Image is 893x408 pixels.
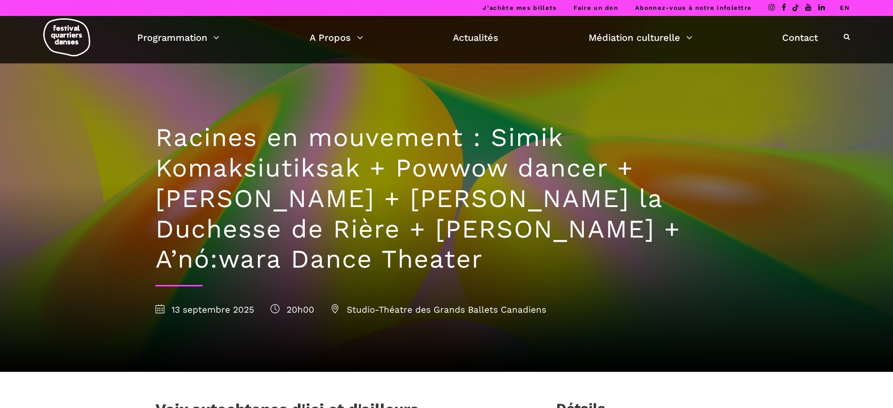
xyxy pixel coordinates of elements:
a: Programmation [137,30,219,46]
a: J’achète mes billets [482,4,557,11]
a: A Propos [310,30,363,46]
a: Abonnez-vous à notre infolettre [635,4,752,11]
a: Actualités [453,30,498,46]
a: Contact [782,30,818,46]
a: Faire un don [574,4,618,11]
span: 13 septembre 2025 [155,304,254,315]
span: 20h00 [271,304,314,315]
img: logo-fqd-med [43,18,90,56]
a: EN [840,4,850,11]
a: Médiation culturelle [589,30,692,46]
span: Studio-Théatre des Grands Ballets Canadiens [331,304,546,315]
h1: Racines en mouvement : Simik Komaksiutiksak + Powwow dancer + [PERSON_NAME] + [PERSON_NAME] la Du... [155,123,738,275]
